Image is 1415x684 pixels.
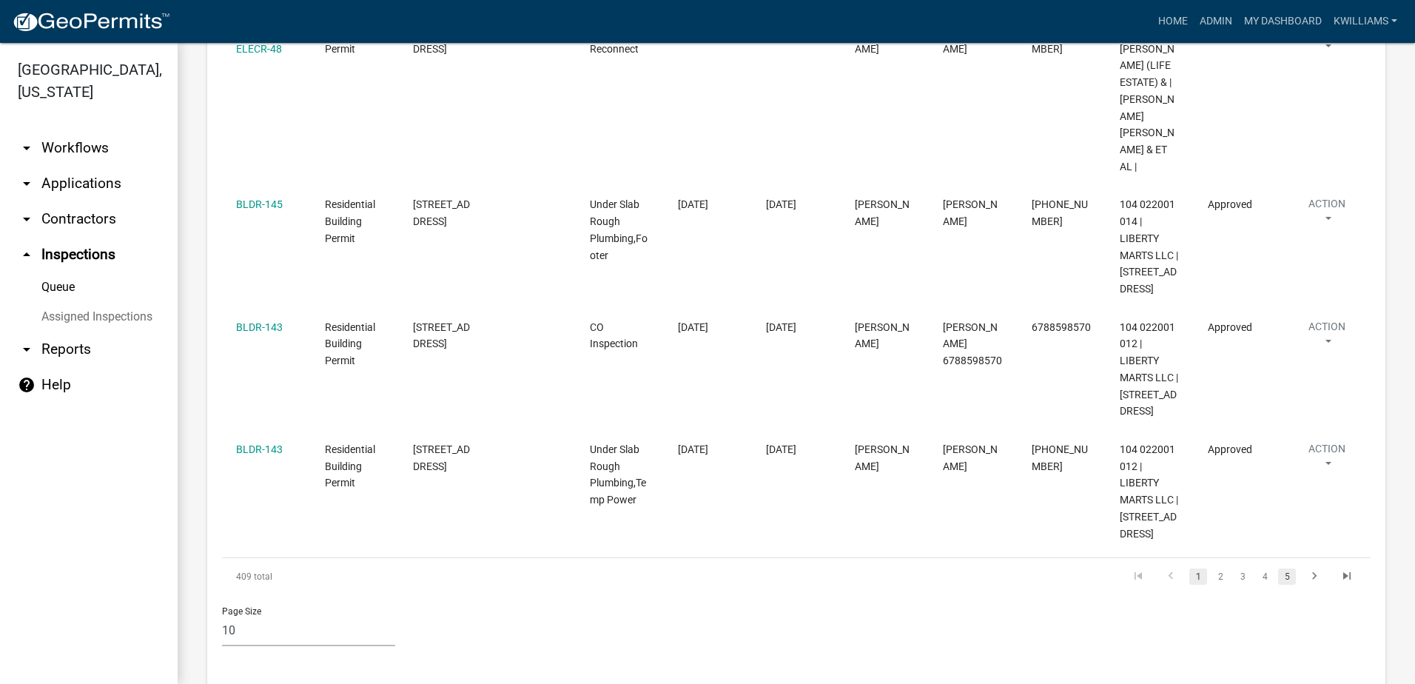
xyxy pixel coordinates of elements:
[413,321,470,350] span: 123 SAGE ST
[943,198,998,227] span: Chris
[1209,564,1231,589] li: page 2
[855,26,910,55] span: Casey Mason
[18,175,36,192] i: arrow_drop_down
[1328,7,1403,36] a: kwilliams
[943,321,1002,367] span: Chris 6788598570
[1238,7,1328,36] a: My Dashboard
[678,198,708,210] span: 03/15/2023
[766,441,826,458] div: [DATE]
[590,443,646,506] span: Under Slab Rough Plumbing,Temp Power
[413,443,470,472] span: 123 SAGE ST
[1208,443,1252,455] span: Approved
[678,443,708,455] span: 03/15/2023
[325,198,375,244] span: Residential Building Permit
[1297,24,1357,61] button: Action
[1297,319,1357,356] button: Action
[1234,569,1251,585] a: 3
[1120,443,1178,540] span: 104 022001 012 | LIBERTY MARTS LLC | 123 SAGE ST
[1120,321,1178,418] span: 104 022001 012 | LIBERTY MARTS LLC | 123 SAGE ST
[18,246,36,264] i: arrow_drop_up
[1276,564,1298,589] li: page 5
[236,198,283,210] a: BLDR-145
[1187,564,1209,589] li: page 1
[1194,7,1238,36] a: Admin
[590,321,638,350] span: CO Inspection
[943,443,998,472] span: Chris
[1032,443,1088,472] span: 678-859-8570
[1152,7,1194,36] a: Home
[325,26,366,55] span: Electrical Permit
[766,196,826,213] div: [DATE]
[236,321,283,333] a: BLDR-143
[236,26,282,55] a: 2023-ELECR-48
[1333,569,1361,585] a: go to last page
[1231,564,1254,589] li: page 3
[1032,26,1088,55] span: 478-288-3450
[855,321,910,350] span: Casey Mason
[413,198,470,227] span: 114 SAGE ST
[1208,198,1252,210] span: Approved
[18,139,36,157] i: arrow_drop_down
[1124,569,1152,585] a: go to first page
[1157,569,1185,585] a: go to previous page
[766,319,826,336] div: [DATE]
[1032,198,1088,227] span: 678-859-8570
[1297,441,1357,478] button: Action
[1256,569,1274,585] a: 4
[1300,569,1328,585] a: go to next page
[590,198,648,261] span: Under Slab Rough Plumbing,Footer
[1120,198,1178,295] span: 104 022001 014 | LIBERTY MARTS LLC | 114 SAGE ST
[1211,569,1229,585] a: 2
[1032,321,1091,333] span: 6788598570
[1278,569,1296,585] a: 5
[678,321,708,333] span: 03/15/2023
[325,321,375,367] span: Residential Building Permit
[18,376,36,394] i: help
[855,443,910,472] span: Casey Mason
[236,443,283,455] a: BLDR-143
[1297,196,1357,233] button: Action
[855,198,910,227] span: Casey Mason
[18,210,36,228] i: arrow_drop_down
[413,26,470,55] span: 780 HARMONY RD 3
[590,26,639,55] span: Electrical Reconnect
[18,341,36,358] i: arrow_drop_down
[1208,321,1252,333] span: Approved
[222,558,449,595] div: 409 total
[1189,569,1207,585] a: 1
[943,26,998,55] span: Bradley Ashurst
[1254,564,1276,589] li: page 4
[1120,26,1180,172] span: 097 032001 | ASHURST JOSEPH L III (LIFE ESTATE) & | MARY FRANCES NICHOLSON ASHURST & ET AL |
[325,443,375,489] span: Residential Building Permit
